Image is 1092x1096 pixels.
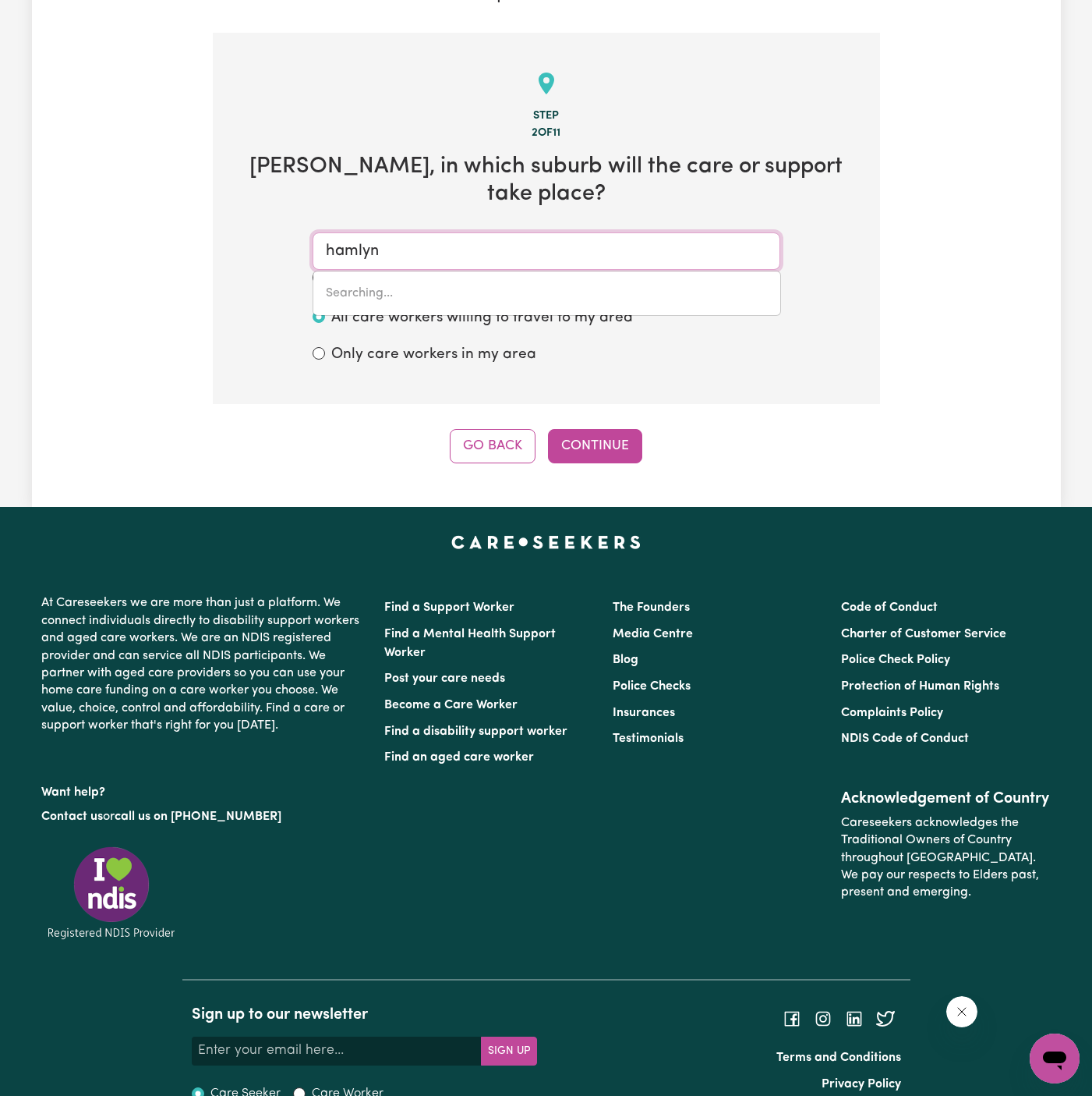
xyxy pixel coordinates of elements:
[115,810,281,823] a: call us on [PHONE_NUMBER]
[450,429,535,463] button: Go Back
[41,802,366,832] p: or
[384,672,505,685] a: Post your care needs
[845,1013,864,1025] a: Follow Careseekers on LinkedIn
[841,789,1051,808] h2: Acknowledgement of Country
[783,1013,801,1025] a: Follow Careseekers on Facebook
[613,601,690,614] a: The Founders
[841,628,1006,640] a: Charter of Customer Service
[613,707,675,719] a: Insurances
[451,535,641,548] a: Careseekers home page
[384,725,567,738] a: Find a disability support worker
[841,808,1051,908] p: Careseekers acknowledges the Traditional Owners of Country throughout [GEOGRAPHIC_DATA]. We pay o...
[613,628,693,640] a: Media Centre
[238,154,855,207] h2: [PERSON_NAME] , in which suburb will the care or support take place?
[841,654,950,666] a: Police Check Policy
[238,108,855,125] div: Step
[41,778,366,801] p: Want help?
[41,588,366,740] p: At Careseekers we are more than just a platform. We connect individuals directly to disability su...
[548,429,642,463] button: Continue
[41,844,182,942] img: Registered NDIS provider
[384,628,556,659] a: Find a Mental Health Support Worker
[9,11,94,23] span: Need any help?
[822,1078,901,1091] a: Privacy Policy
[41,810,103,823] a: Contact us
[841,680,999,693] a: Protection of Human Rights
[946,996,977,1027] iframe: Close message
[841,601,938,614] a: Code of Conduct
[841,707,943,719] a: Complaints Policy
[192,1006,537,1024] h2: Sign up to our newsletter
[331,344,536,367] label: Only care workers in my area
[192,1037,482,1065] input: Enter your email here...
[613,680,691,693] a: Police Checks
[313,232,780,270] input: Enter a suburb or postcode
[776,1052,901,1064] a: Terms and Conditions
[384,751,534,764] a: Find an aged care worker
[814,1013,832,1025] a: Follow Careseekers on Instagram
[313,271,781,316] div: menu-options
[238,125,855,142] div: 2 of 11
[384,601,514,614] a: Find a Support Worker
[613,732,684,745] a: Testimonials
[384,699,518,711] a: Become a Care Worker
[876,1013,895,1025] a: Follow Careseekers on Twitter
[613,654,638,666] a: Blog
[331,307,633,330] label: All care workers willing to travel to my area
[841,732,969,745] a: NDIS Code of Conduct
[1030,1034,1080,1084] iframe: Button to launch messaging window
[481,1037,537,1065] button: Subscribe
